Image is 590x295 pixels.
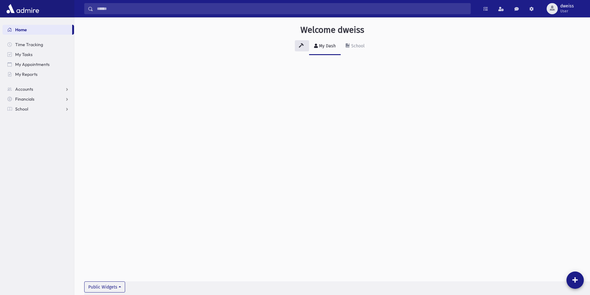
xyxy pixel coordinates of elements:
[15,42,43,47] span: Time Tracking
[15,86,33,92] span: Accounts
[341,38,369,55] a: School
[2,69,74,79] a: My Reports
[15,27,27,33] span: Home
[2,50,74,59] a: My Tasks
[350,43,365,49] div: School
[2,94,74,104] a: Financials
[318,43,336,49] div: My Dash
[15,96,34,102] span: Financials
[15,52,33,57] span: My Tasks
[2,40,74,50] a: Time Tracking
[560,9,574,14] span: User
[2,59,74,69] a: My Appointments
[15,72,37,77] span: My Reports
[93,3,470,14] input: Search
[5,2,41,15] img: AdmirePro
[84,281,125,293] button: Public Widgets
[309,38,341,55] a: My Dash
[300,25,364,35] h3: Welcome dweiss
[15,106,28,112] span: School
[2,25,72,35] a: Home
[2,84,74,94] a: Accounts
[15,62,50,67] span: My Appointments
[560,4,574,9] span: dweiss
[2,104,74,114] a: School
